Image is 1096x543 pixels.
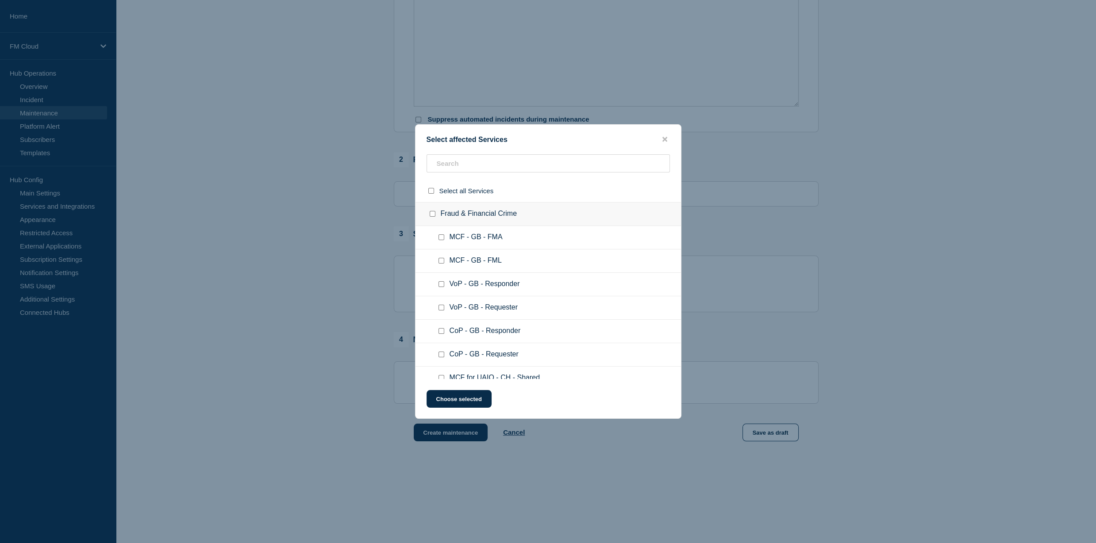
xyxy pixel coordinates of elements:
[428,188,434,194] input: select all checkbox
[427,390,492,408] button: Choose selected
[450,350,519,359] span: CoP - GB - Requester
[438,352,444,357] input: CoP - GB - Requester checkbox
[427,154,670,172] input: Search
[430,211,435,217] input: Fraud & Financial Crime checkbox
[450,327,521,336] span: CoP - GB - Responder
[438,305,444,310] input: VoP - GB - Requester checkbox
[450,233,503,242] span: MCF - GB - FMA
[438,375,444,381] input: MCF for UAIQ - CH - Shared checkbox
[438,281,444,287] input: VoP - GB - Responder checkbox
[450,256,502,265] span: MCF - GB - FML
[438,328,444,334] input: CoP - GB - Responder checkbox
[438,234,444,240] input: MCF - GB - FMA checkbox
[660,135,670,144] button: close button
[415,202,681,226] div: Fraud & Financial Crime
[439,187,494,195] span: Select all Services
[450,303,518,312] span: VoP - GB - Requester
[450,374,540,382] span: MCF for UAIQ - CH - Shared
[415,135,681,144] div: Select affected Services
[438,258,444,264] input: MCF - GB - FML checkbox
[450,280,520,289] span: VoP - GB - Responder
